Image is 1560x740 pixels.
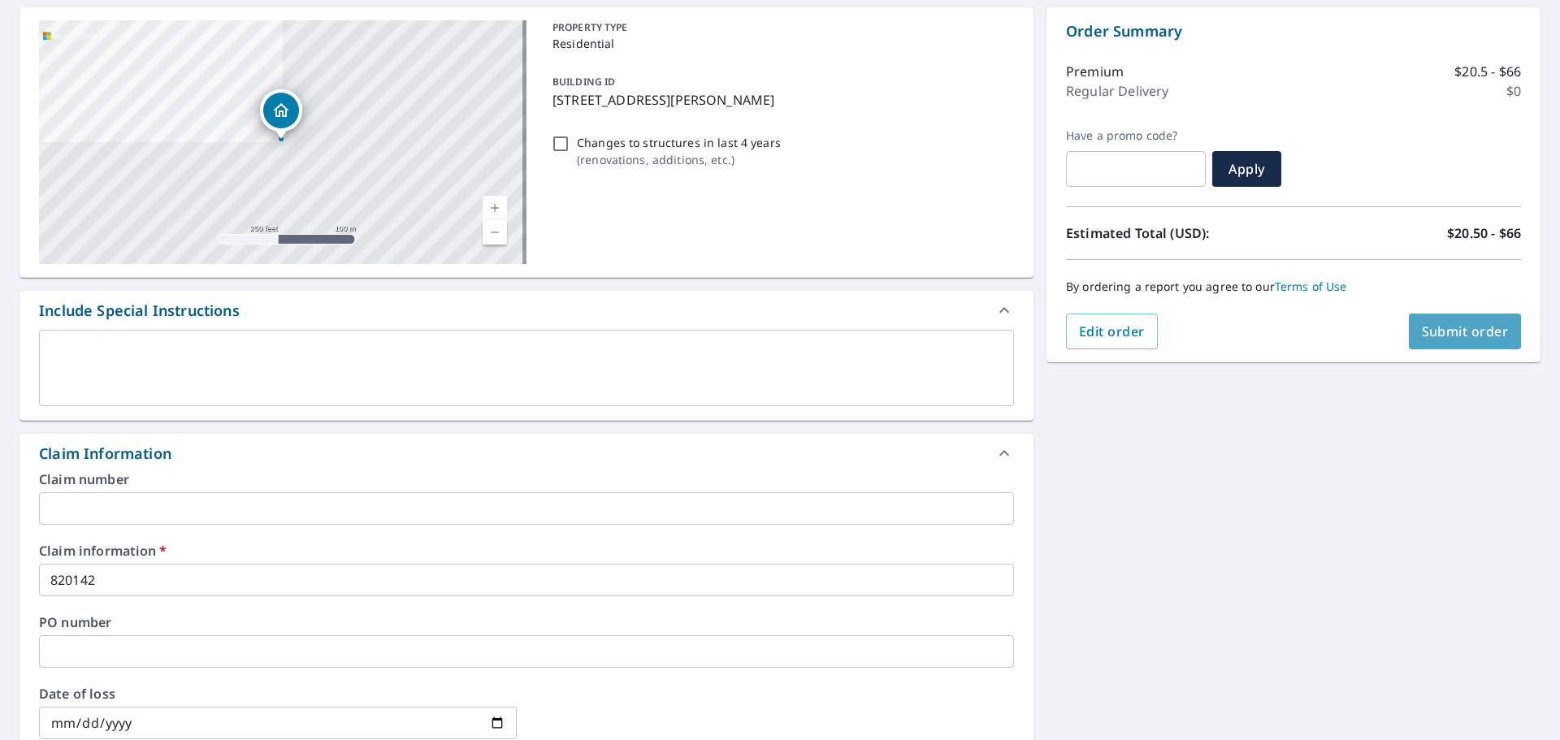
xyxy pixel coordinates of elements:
[1409,314,1522,349] button: Submit order
[577,151,781,168] p: ( renovations, additions, etc. )
[39,443,171,465] div: Claim Information
[1212,151,1281,187] button: Apply
[552,90,1007,110] p: [STREET_ADDRESS][PERSON_NAME]
[1506,81,1521,101] p: $0
[1066,81,1168,101] p: Regular Delivery
[552,35,1007,52] p: Residential
[1066,314,1158,349] button: Edit order
[260,89,302,140] div: Dropped pin, building 1, Residential property, 14511 Bruce B Downs Blvd Tampa, FL 33613
[19,291,1033,330] div: Include Special Instructions
[1066,223,1293,243] p: Estimated Total (USD):
[39,473,1014,486] label: Claim number
[483,220,507,245] a: Current Level 17, Zoom Out
[1066,62,1124,81] p: Premium
[1422,322,1509,340] span: Submit order
[1066,279,1521,294] p: By ordering a report you agree to our
[1079,322,1145,340] span: Edit order
[39,544,1014,557] label: Claim information
[39,687,517,700] label: Date of loss
[1454,62,1521,81] p: $20.5 - $66
[483,196,507,220] a: Current Level 17, Zoom In
[552,75,615,89] p: BUILDING ID
[1275,279,1347,294] a: Terms of Use
[552,20,1007,35] p: PROPERTY TYPE
[39,616,1014,629] label: PO number
[1066,20,1521,42] p: Order Summary
[1225,160,1268,178] span: Apply
[1447,223,1521,243] p: $20.50 - $66
[39,300,240,322] div: Include Special Instructions
[577,134,781,151] p: Changes to structures in last 4 years
[19,434,1033,473] div: Claim Information
[1066,128,1206,143] label: Have a promo code?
